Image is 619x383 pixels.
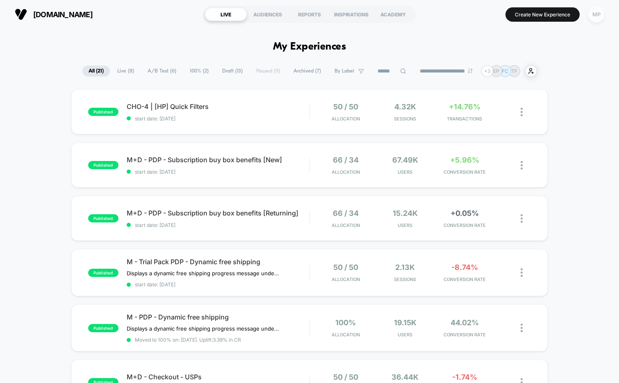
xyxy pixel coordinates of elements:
span: Allocation [332,276,360,282]
span: 2.13k [395,263,415,272]
span: start date: [DATE] [127,169,309,175]
p: EP [493,68,499,74]
h1: My Experiences [273,41,346,53]
span: [DOMAIN_NAME] [33,10,93,19]
span: 44.02% [451,318,479,327]
span: +14.76% [449,102,480,111]
span: 66 / 34 [333,209,359,218]
img: close [521,268,523,277]
span: M+D - PDP - Subscription buy box benefits [Returning] [127,209,309,217]
span: M+D - Checkout - USPs [127,373,309,381]
span: start date: [DATE] [127,116,309,122]
span: 50 / 50 [333,373,358,381]
span: 36.44k [391,373,419,381]
span: 66 / 34 [333,156,359,164]
span: published [88,108,118,116]
div: INSPIRATIONS [330,8,372,21]
div: REPORTS [289,8,330,21]
span: 100% [335,318,356,327]
span: Users [378,332,433,338]
span: CONVERSION RATE [437,332,492,338]
span: Draft ( 13 ) [216,66,249,77]
span: M - Trial Pack PDP - Dynamic free shipping [127,258,309,266]
button: MP [586,6,607,23]
div: ACADEMY [372,8,414,21]
span: +0.05% [451,209,479,218]
img: close [521,214,523,223]
p: TF [511,68,517,74]
span: Live ( 8 ) [111,66,140,77]
span: By Label [335,68,354,74]
p: FC [502,68,508,74]
span: 100% ( 2 ) [184,66,215,77]
span: -1.74% [452,373,477,381]
span: Displays a dynamic free shipping progress message under the CTA on PDPs (excluding Trial Pack PDP... [127,325,279,332]
img: close [521,108,523,116]
span: Allocation [332,116,360,122]
span: published [88,161,118,169]
span: CONVERSION RATE [437,222,492,228]
span: +5.96% [450,156,479,164]
span: Users [378,222,433,228]
span: M - PDP - Dynamic free shipping [127,313,309,321]
span: start date: [DATE] [127,222,309,228]
span: CONVERSION RATE [437,169,492,175]
button: [DOMAIN_NAME] [12,8,95,21]
img: Visually logo [15,8,27,20]
span: published [88,324,118,332]
span: 50 / 50 [333,263,358,272]
span: Sessions [378,276,433,282]
span: 4.32k [394,102,416,111]
span: A/B Test ( 6 ) [141,66,182,77]
span: Displays a dynamic free shipping progress message under the CTA on PDPs. When on the Trial Pack P... [127,270,279,276]
span: CONVERSION RATE [437,276,492,282]
span: Allocation [332,332,360,338]
div: + 3 [481,65,493,77]
div: MP [588,7,604,23]
span: TRANSACTIONS [437,116,492,122]
img: close [521,161,523,170]
div: AUDIENCES [247,8,289,21]
span: CHO-4 | [HP] Quick Filters [127,102,309,111]
span: -8.74% [451,263,478,272]
span: M+D - PDP - Subscription buy box benefits [New] [127,156,309,164]
span: 50 / 50 [333,102,358,111]
span: start date: [DATE] [127,281,309,288]
span: All ( 21 ) [82,66,110,77]
span: Sessions [378,116,433,122]
div: LIVE [205,8,247,21]
span: 19.15k [394,318,416,327]
span: Moved to 100% on: [DATE] . Uplift: 3.39% in CR [135,337,241,343]
span: Allocation [332,222,360,228]
span: published [88,269,118,277]
span: published [88,214,118,222]
span: 67.49k [392,156,418,164]
img: close [521,324,523,332]
img: end [468,68,473,73]
span: Archived ( 7 ) [287,66,327,77]
button: Create New Experience [505,7,580,22]
span: Allocation [332,169,360,175]
span: Users [378,169,433,175]
span: 15.24k [393,209,418,218]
